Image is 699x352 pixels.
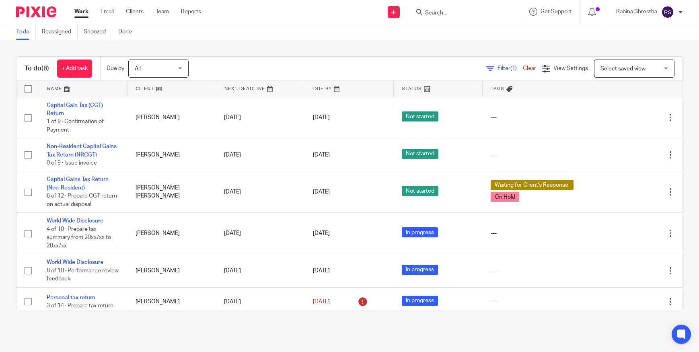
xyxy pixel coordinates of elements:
a: Done [118,24,138,40]
span: Not started [402,149,438,159]
span: 4 of 10 · Prepare tax summary from 20xx/xx to 20xx/xx [47,226,111,249]
div: --- [491,298,586,306]
img: Pixie [16,6,56,17]
a: Email [101,8,114,16]
a: Reports [181,8,201,16]
span: Tags [491,86,504,91]
span: [DATE] [313,115,330,120]
a: + Add task [57,60,92,78]
a: Capital Gain Tax (CGT) Return [47,103,103,116]
div: --- [491,113,586,121]
span: 8 of 10 · Performance review feedback [47,268,119,282]
td: [PERSON_NAME] [127,213,216,254]
span: [DATE] [313,189,330,195]
div: --- [491,151,586,159]
span: In progress [402,265,438,275]
td: [PERSON_NAME] [PERSON_NAME] [127,171,216,213]
span: (6) [41,65,49,72]
td: [DATE] [216,254,305,287]
td: [PERSON_NAME] [127,254,216,287]
input: Search [424,10,497,17]
span: 1 of 9 · Confirmation of Payment [47,119,104,133]
span: Waiting for Client's Response. [491,180,574,190]
span: Select saved view [600,66,646,72]
div: --- [491,267,586,275]
a: World Wide Disclosure [47,218,103,224]
span: [DATE] [313,268,330,274]
span: Filter [498,66,523,71]
a: Team [156,8,169,16]
td: [PERSON_NAME] [127,138,216,171]
td: [PERSON_NAME] [127,97,216,138]
a: Clear [523,66,536,71]
td: [DATE] [216,171,305,213]
td: [DATE] [216,138,305,171]
span: Not started [402,111,438,121]
div: --- [491,229,586,237]
a: World Wide Disclosure [47,259,103,265]
td: [DATE] [216,287,305,316]
span: On Hold [491,192,519,202]
img: svg%3E [661,6,674,19]
a: Snoozed [84,24,112,40]
a: Non-Resident Capital Gains Tax Return (NRCGT) [47,144,117,157]
span: In progress [402,227,438,237]
a: Reassigned [42,24,78,40]
span: View Settings [553,66,588,71]
p: Due by [107,64,124,72]
a: To do [16,24,36,40]
span: Not started [402,186,438,196]
h1: To do [25,64,49,73]
a: Capital Gains Tax Return (Non-Resident) [47,177,109,190]
a: Work [74,8,88,16]
td: [DATE] [216,213,305,254]
span: [DATE] [313,231,330,236]
span: 6 of 12 · Prepare CGT return- on actual disposal [47,193,119,207]
span: All [135,66,141,72]
span: [DATE] [313,152,330,158]
span: 0 of 9 · Issue invoice [47,160,97,166]
a: Clients [126,8,144,16]
a: Personal tax return [47,295,95,301]
p: Rabina Shrestha [616,8,657,16]
span: Get Support [541,9,572,14]
span: In progress [402,296,438,306]
td: [PERSON_NAME] [127,287,216,316]
span: [DATE] [313,299,330,305]
span: (1) [510,66,517,71]
td: [DATE] [216,97,305,138]
span: 3 of 14 · Prepare tax return [47,303,113,309]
